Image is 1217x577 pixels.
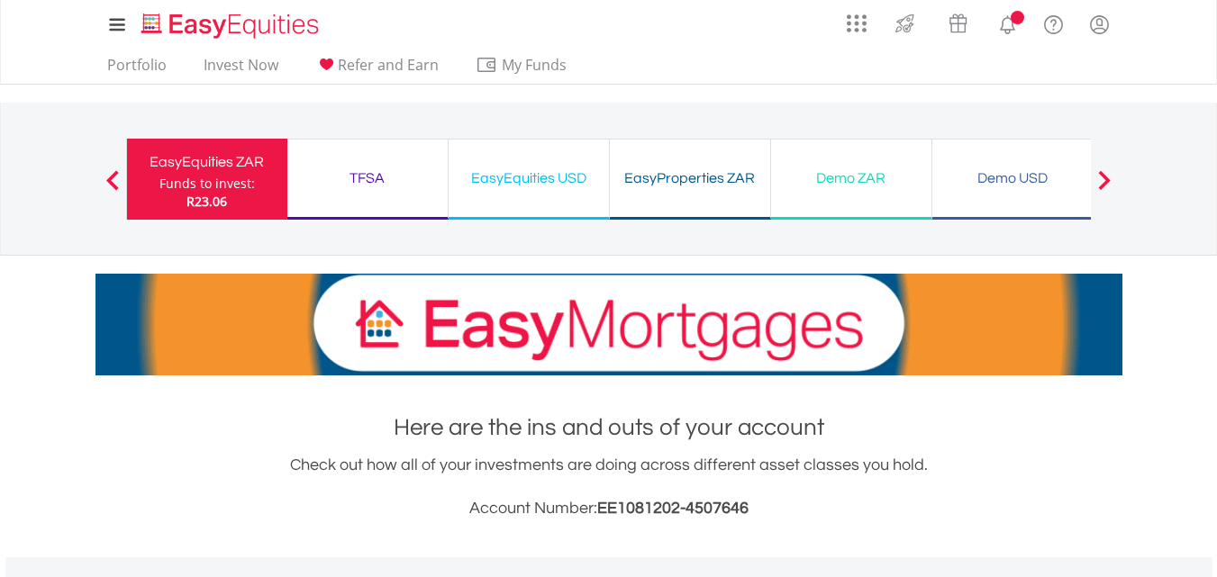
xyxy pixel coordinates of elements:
[1031,5,1076,41] a: FAQ's and Support
[943,9,973,38] img: vouchers-v2.svg
[621,166,759,191] div: EasyProperties ZAR
[134,5,326,41] a: Home page
[943,166,1082,191] div: Demo USD
[159,175,255,193] div: Funds to invest:
[597,500,749,517] span: EE1081202-4507646
[1086,179,1122,197] button: Next
[890,9,920,38] img: thrive-v2.svg
[196,56,286,84] a: Invest Now
[847,14,867,33] img: grid-menu-icon.svg
[298,166,437,191] div: TFSA
[138,11,326,41] img: EasyEquities_Logo.png
[100,56,174,84] a: Portfolio
[138,149,277,175] div: EasyEquities ZAR
[931,5,985,38] a: Vouchers
[459,166,598,191] div: EasyEquities USD
[186,193,227,210] span: R23.06
[95,453,1122,521] div: Check out how all of your investments are doing across different asset classes you hold.
[338,55,439,75] span: Refer and Earn
[95,179,131,197] button: Previous
[95,274,1122,375] img: EasyMortage Promotion Banner
[985,5,1031,41] a: Notifications
[835,5,878,33] a: AppsGrid
[782,166,921,191] div: Demo ZAR
[95,496,1122,521] h3: Account Number:
[1076,5,1122,44] a: My Profile
[476,53,594,77] span: My Funds
[95,411,1122,444] h1: Here are the ins and outs of your account
[308,56,446,84] a: Refer and Earn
